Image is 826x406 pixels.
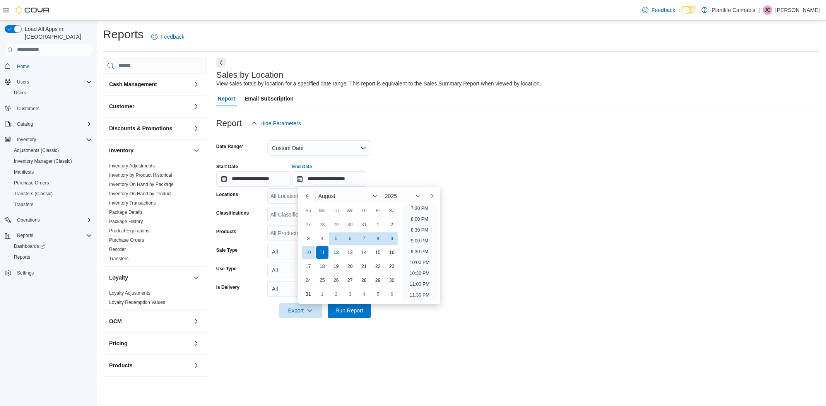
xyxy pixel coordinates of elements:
[408,236,431,246] li: 9:00 PM
[192,317,201,326] button: OCM
[302,260,315,273] div: day-17
[17,270,34,276] span: Settings
[22,25,92,41] span: Load All Apps in [GEOGRAPHIC_DATA]
[192,361,201,370] button: Products
[216,191,238,198] label: Locations
[14,201,33,208] span: Transfers
[14,77,92,87] span: Users
[11,178,92,188] span: Purchase Orders
[344,218,356,231] div: day-30
[109,125,190,132] button: Discounts & Promotions
[17,232,33,239] span: Reports
[2,119,95,130] button: Catalog
[344,232,356,245] div: day-6
[386,218,398,231] div: day-2
[386,260,398,273] div: day-23
[109,339,190,347] button: Pricing
[316,288,328,300] div: day-1
[109,209,143,215] span: Package Details
[2,134,95,145] button: Inventory
[763,5,772,15] div: Julia Gregoire
[17,136,36,143] span: Inventory
[408,215,431,224] li: 8:00 PM
[407,280,433,289] li: 11:00 PM
[109,317,190,325] button: OCM
[109,200,156,206] a: Inventory Transactions
[8,87,95,98] button: Users
[11,157,75,166] a: Inventory Manager (Classic)
[335,307,363,314] span: Run Report
[385,193,397,199] span: 2025
[109,362,133,369] h3: Products
[330,288,342,300] div: day-2
[267,140,371,156] button: Custom Date
[17,63,29,70] span: Home
[302,274,315,287] div: day-24
[109,228,149,234] a: Product Expirations
[109,125,172,132] h3: Discounts & Promotions
[216,80,541,88] div: View sales totals by location for a specified date range. This report is equivalent to the Sales ...
[2,103,95,114] button: Customers
[344,260,356,273] div: day-20
[2,267,95,278] button: Settings
[764,5,770,15] span: JG
[216,210,249,216] label: Classifications
[14,268,37,278] a: Settings
[109,147,133,154] h3: Inventory
[358,260,370,273] div: day-21
[358,288,370,300] div: day-4
[301,190,314,202] button: Previous Month
[425,190,437,202] button: Next month
[14,268,92,278] span: Settings
[216,70,284,80] h3: Sales by Location
[103,161,207,266] div: Inventory
[14,254,30,260] span: Reports
[14,104,43,113] a: Customers
[216,164,238,170] label: Start Date
[292,164,312,170] label: End Date
[109,218,143,225] span: Package History
[408,247,431,256] li: 9:30 PM
[284,303,318,318] span: Export
[330,218,342,231] div: day-29
[14,169,34,175] span: Manifests
[109,300,165,305] a: Loyalty Redemption Values
[407,269,433,278] li: 10:30 PM
[302,232,315,245] div: day-3
[109,274,128,281] h3: Loyalty
[17,121,33,127] span: Catalog
[358,218,370,231] div: day-31
[216,58,226,67] button: Next
[14,61,92,71] span: Home
[14,215,92,225] span: Operations
[14,119,36,129] button: Catalog
[386,274,398,287] div: day-30
[330,246,342,259] div: day-12
[109,163,155,169] a: Inventory Adjustments
[344,246,356,259] div: day-13
[318,193,335,199] span: August
[192,80,201,89] button: Cash Management
[109,317,122,325] h3: OCM
[109,181,174,188] span: Inventory On Hand by Package
[267,263,371,278] button: All
[216,247,238,253] label: Sale Type
[302,246,315,259] div: day-10
[407,258,433,267] li: 10:00 PM
[192,102,201,111] button: Customer
[11,167,37,177] a: Manifests
[109,219,143,224] a: Package History
[11,157,92,166] span: Inventory Manager (Classic)
[330,232,342,245] div: day-5
[109,339,127,347] h3: Pricing
[14,90,26,96] span: Users
[2,61,95,72] button: Home
[216,284,239,290] label: Is Delivery
[192,124,201,133] button: Discounts & Promotions
[109,246,126,252] span: Reorder
[408,204,431,213] li: 7:30 PM
[5,58,92,299] nav: Complex example
[11,167,92,177] span: Manifests
[17,79,29,85] span: Users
